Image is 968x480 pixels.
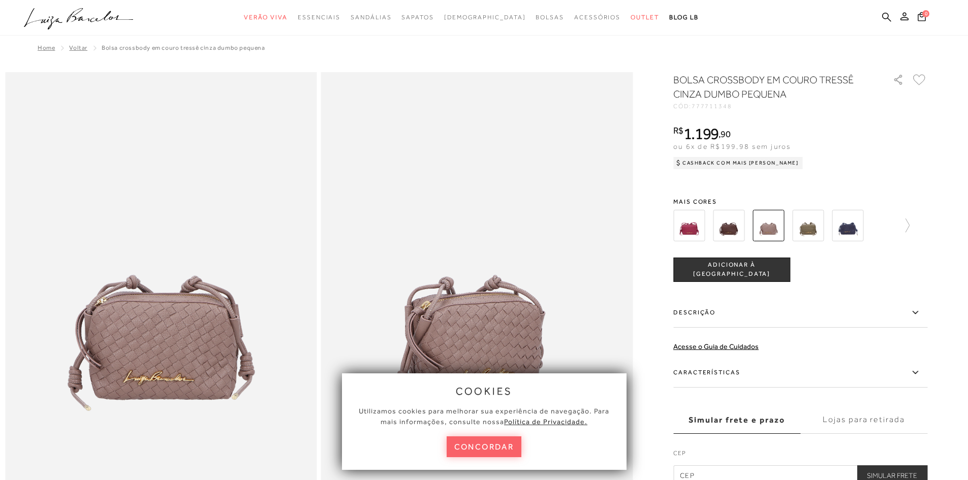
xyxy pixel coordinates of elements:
[444,14,526,21] span: [DEMOGRAPHIC_DATA]
[574,14,620,21] span: Acessórios
[351,8,391,27] a: noSubCategoriesText
[536,14,564,21] span: Bolsas
[504,418,587,426] a: Política de Privacidade.
[721,129,730,139] span: 90
[692,103,732,110] span: 777711348
[673,342,759,350] a: Acesse o Guia de Cuidados
[38,44,55,51] a: Home
[447,436,522,457] button: concordar
[922,10,929,17] span: 0
[673,406,800,434] label: Simular frete e prazo
[792,210,824,241] img: BOLSA CROSSBODY EM COURO TRESSÊ VERDE TOMILHO PEQUENA
[673,449,927,463] label: CEP
[669,14,699,21] span: BLOG LB
[673,210,705,241] img: BOLSA CROSSBODY EM COURO TRESSÊ AMEIXA PEQUENA
[673,199,927,205] span: Mais cores
[673,103,877,109] div: CÓD:
[631,8,659,27] a: noSubCategoriesText
[673,358,927,388] label: Características
[719,130,730,139] i: ,
[832,210,863,241] img: BOLSA PEQUENA EM CAMURÇA TRAMADA AZUL COM ALÇA DE NÓS
[244,8,288,27] a: noSubCategoriesText
[673,298,927,328] label: Descrição
[456,386,513,397] span: cookies
[401,14,433,21] span: Sapatos
[401,8,433,27] a: noSubCategoriesText
[351,14,391,21] span: Sandálias
[536,8,564,27] a: noSubCategoriesText
[915,11,929,25] button: 0
[444,8,526,27] a: noSubCategoriesText
[574,8,620,27] a: noSubCategoriesText
[753,210,784,241] img: BOLSA CROSSBODY EM COURO TRESSÊ CINZA DUMBO PEQUENA
[674,261,790,278] span: ADICIONAR À [GEOGRAPHIC_DATA]
[244,14,288,21] span: Verão Viva
[713,210,744,241] img: BOLSA CROSSBODY EM COURO TRESSÊ CAFÉ PEQUENA
[631,14,659,21] span: Outlet
[669,8,699,27] a: BLOG LB
[673,258,790,282] button: ADICIONAR À [GEOGRAPHIC_DATA]
[102,44,265,51] span: BOLSA CROSSBODY EM COURO TRESSÊ CINZA DUMBO PEQUENA
[298,14,340,21] span: Essenciais
[673,157,803,169] div: Cashback com Mais [PERSON_NAME]
[683,124,719,143] span: 1.199
[673,126,683,135] i: R$
[800,406,927,434] label: Lojas para retirada
[298,8,340,27] a: noSubCategoriesText
[673,73,864,101] h1: BOLSA CROSSBODY EM COURO TRESSÊ CINZA DUMBO PEQUENA
[69,44,87,51] a: Voltar
[673,142,791,150] span: ou 6x de R$199,98 sem juros
[359,407,609,426] span: Utilizamos cookies para melhorar sua experiência de navegação. Para mais informações, consulte nossa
